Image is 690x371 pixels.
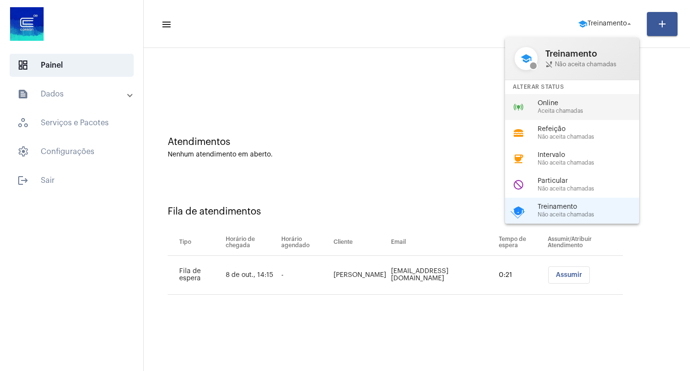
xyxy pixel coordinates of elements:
span: Particular [538,178,647,185]
span: Não aceita chamadas [538,160,647,166]
span: Não aceita chamadas [545,60,630,68]
span: Online [538,100,647,107]
mat-icon: phone_disabled [545,60,553,68]
mat-icon: lunch_dining [513,127,524,139]
mat-icon: school [515,47,538,70]
mat-icon: check_circle [511,204,525,219]
span: Treinamento [545,49,630,59]
mat-icon: school [513,205,524,216]
span: Aceita chamadas [538,108,647,114]
span: Não aceita chamadas [538,134,647,140]
span: Intervalo [538,152,647,159]
span: Refeição [538,126,647,133]
span: Não aceita chamadas [538,212,647,218]
mat-icon: do_not_disturb [513,179,524,191]
span: Treinamento [538,203,647,211]
div: Alterar Status [505,80,639,94]
span: Não aceita chamadas [538,186,647,192]
mat-icon: online_prediction [513,101,524,113]
mat-icon: coffee [513,153,524,165]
